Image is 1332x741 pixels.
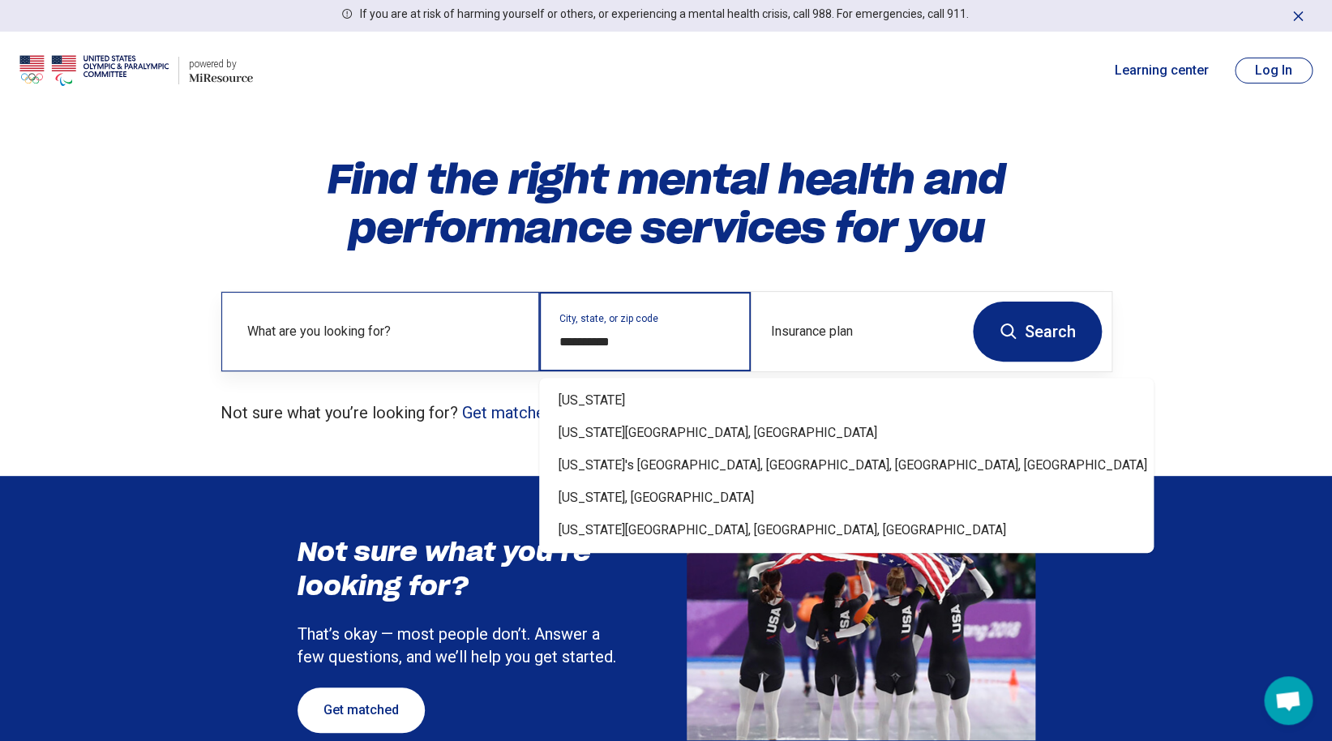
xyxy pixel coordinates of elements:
p: That’s okay — most people don’t. Answer a few questions, and we’ll help you get started. [298,623,622,668]
p: If you are at risk of harming yourself or others, or experiencing a mental health crisis, call 98... [360,6,969,23]
div: Suggestions [539,378,1154,553]
img: USOPC [19,51,169,90]
button: Dismiss [1290,6,1306,25]
button: Log In [1235,58,1313,84]
label: What are you looking for? [247,322,520,341]
a: Get matched [298,687,425,733]
button: Search [973,302,1102,362]
div: [US_STATE][GEOGRAPHIC_DATA], [GEOGRAPHIC_DATA], [GEOGRAPHIC_DATA] [539,514,1154,546]
div: Open chat [1264,676,1313,725]
a: Get matched [462,403,554,422]
div: [US_STATE][GEOGRAPHIC_DATA], [GEOGRAPHIC_DATA] [539,417,1154,449]
div: powered by [189,57,253,71]
h1: Find the right mental health and performance services for you [221,155,1112,252]
p: Not sure what you’re looking for? [221,401,1112,424]
div: [US_STATE], [GEOGRAPHIC_DATA] [539,482,1154,514]
a: Learning center [1115,61,1209,80]
div: [US_STATE] [539,384,1154,417]
h3: Not sure what you’re looking for? [298,535,622,602]
div: [US_STATE]'s [GEOGRAPHIC_DATA], [GEOGRAPHIC_DATA], [GEOGRAPHIC_DATA], [GEOGRAPHIC_DATA] [539,449,1154,482]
